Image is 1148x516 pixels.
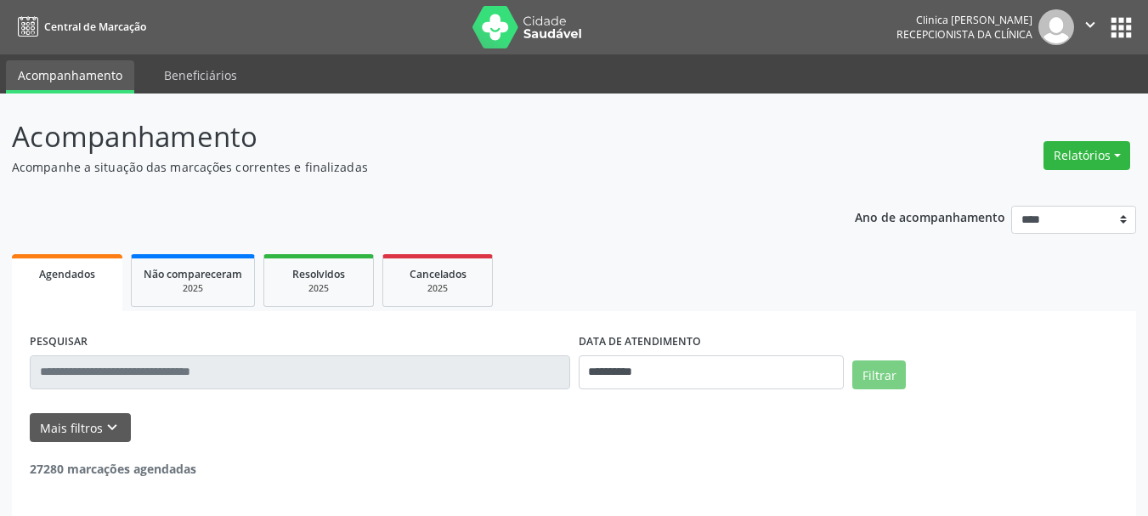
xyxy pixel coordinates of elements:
a: Central de Marcação [12,13,146,41]
span: Cancelados [410,267,467,281]
p: Acompanhe a situação das marcações correntes e finalizadas [12,158,799,176]
div: 2025 [144,282,242,295]
i:  [1081,15,1100,34]
button: apps [1106,13,1136,43]
button: Relatórios [1043,141,1130,170]
a: Beneficiários [152,60,249,90]
a: Acompanhamento [6,60,134,94]
span: Recepcionista da clínica [896,27,1032,42]
span: Agendados [39,267,95,281]
label: PESQUISAR [30,329,88,355]
button: Filtrar [852,360,906,389]
img: img [1038,9,1074,45]
strong: 27280 marcações agendadas [30,461,196,477]
span: Resolvidos [292,267,345,281]
label: DATA DE ATENDIMENTO [579,329,701,355]
div: 2025 [395,282,480,295]
span: Central de Marcação [44,20,146,34]
button: Mais filtroskeyboard_arrow_down [30,413,131,443]
i: keyboard_arrow_down [103,418,122,437]
div: Clinica [PERSON_NAME] [896,13,1032,27]
span: Não compareceram [144,267,242,281]
button:  [1074,9,1106,45]
p: Ano de acompanhamento [855,206,1005,227]
p: Acompanhamento [12,116,799,158]
div: 2025 [276,282,361,295]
